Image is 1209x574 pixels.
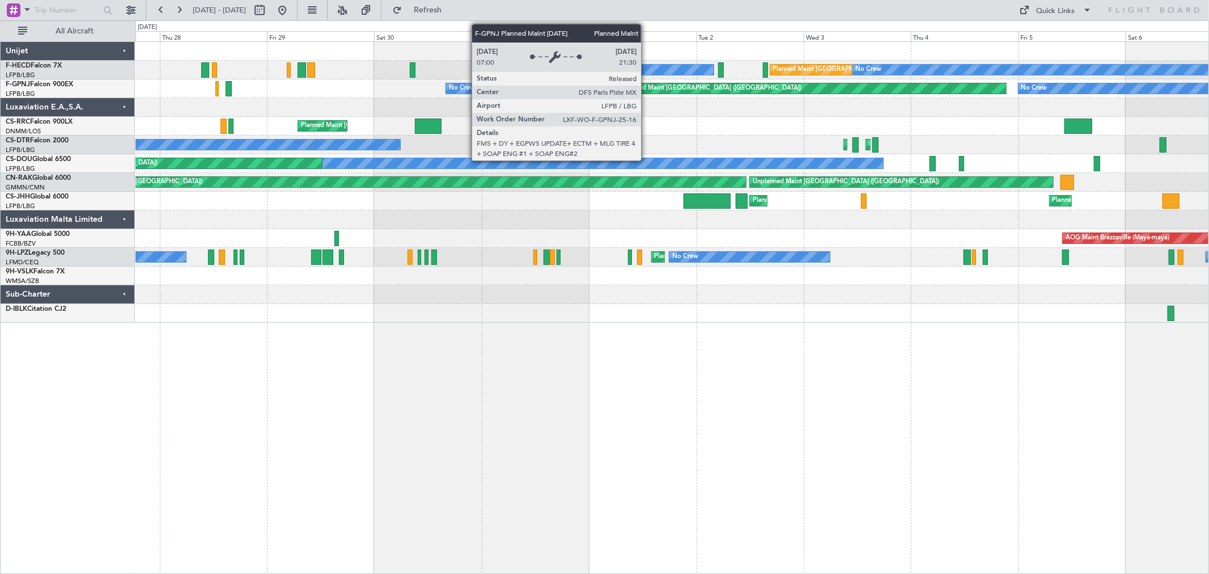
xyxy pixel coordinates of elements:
[6,231,31,238] span: 9H-YAA
[29,27,120,35] span: All Aircraft
[6,137,69,144] a: CS-DTRFalcon 2000
[6,268,65,275] a: 9H-VSLKFalcon 7X
[6,81,30,88] span: F-GPNJ
[267,31,374,41] div: Fri 29
[556,61,582,78] div: No Crew
[6,156,71,163] a: CS-DOUGlobal 6500
[6,146,35,154] a: LFPB/LBG
[6,183,45,192] a: GMMN/CMN
[6,90,35,98] a: LFPB/LBG
[6,156,32,163] span: CS-DOU
[374,31,481,41] div: Sat 30
[301,117,480,134] div: Planned Maint [GEOGRAPHIC_DATA] ([GEOGRAPHIC_DATA])
[387,1,455,19] button: Refresh
[6,268,33,275] span: 9H-VSLK
[6,277,39,285] a: WMSA/SZB
[6,175,71,182] a: CN-RAKGlobal 6000
[6,250,28,256] span: 9H-LPZ
[623,80,801,97] div: Planned Maint [GEOGRAPHIC_DATA] ([GEOGRAPHIC_DATA])
[856,61,882,78] div: No Crew
[6,231,70,238] a: 9H-YAAGlobal 5000
[6,239,36,248] a: FCBB/BZV
[1066,230,1169,247] div: AOG Maint Brazzaville (Maya-maya)
[911,31,1018,41] div: Thu 4
[6,306,27,313] span: D-IBLK
[6,62,62,69] a: F-HECDFalcon 7X
[847,136,905,153] div: Planned Maint Sofia
[6,164,35,173] a: LFPB/LBG
[6,193,30,200] span: CS-JHH
[6,250,65,256] a: 9H-LPZLegacy 500
[6,137,30,144] span: CS-DTR
[589,31,696,41] div: Mon 1
[6,119,30,125] span: CS-RRC
[193,5,246,15] span: [DATE] - [DATE]
[804,31,911,41] div: Wed 3
[6,62,31,69] span: F-HECD
[6,71,35,79] a: LFPB/LBG
[6,127,41,136] a: DNMM/LOS
[404,6,452,14] span: Refresh
[6,119,73,125] a: CS-RRCFalcon 900LX
[1019,31,1126,41] div: Fri 5
[35,2,100,19] input: Trip Number
[773,61,952,78] div: Planned Maint [GEOGRAPHIC_DATA] ([GEOGRAPHIC_DATA])
[655,248,781,265] div: Planned Maint Nice ([GEOGRAPHIC_DATA])
[138,23,157,32] div: [DATE]
[160,31,267,41] div: Thu 28
[1021,80,1047,97] div: No Crew
[1014,1,1098,19] button: Quick Links
[449,80,475,97] div: No Crew
[482,31,589,41] div: Sun 31
[753,174,939,191] div: Unplanned Maint [GEOGRAPHIC_DATA] ([GEOGRAPHIC_DATA])
[591,23,610,32] div: [DATE]
[672,248,698,265] div: No Crew
[753,192,931,209] div: Planned Maint [GEOGRAPHIC_DATA] ([GEOGRAPHIC_DATA])
[12,22,123,40] button: All Aircraft
[6,175,32,182] span: CN-RAK
[697,31,804,41] div: Tue 2
[6,193,69,200] a: CS-JHHGlobal 6000
[869,136,1004,153] div: Planned Maint [GEOGRAPHIC_DATA] (Ataturk)
[6,202,35,210] a: LFPB/LBG
[6,258,39,267] a: LFMD/CEQ
[1037,6,1075,17] div: Quick Links
[6,81,73,88] a: F-GPNJFalcon 900EX
[6,306,66,313] a: D-IBLKCitation CJ2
